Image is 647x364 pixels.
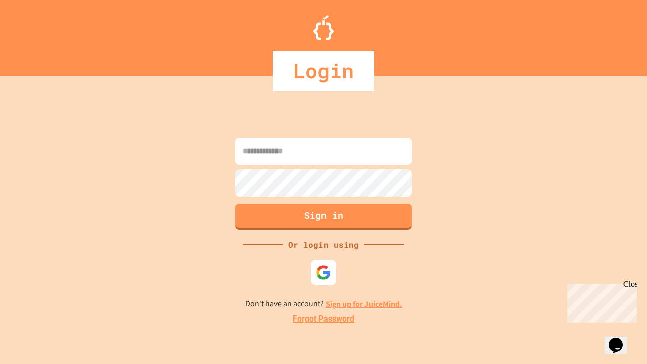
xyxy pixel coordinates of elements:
iframe: chat widget [605,324,637,354]
img: Logo.svg [313,15,334,40]
img: google-icon.svg [316,265,331,280]
div: Login [273,51,374,91]
p: Don't have an account? [245,298,402,310]
a: Forgot Password [293,313,354,325]
iframe: chat widget [563,280,637,323]
a: Sign up for JuiceMind. [326,299,402,309]
button: Sign in [235,204,412,230]
div: Or login using [283,239,364,251]
div: Chat with us now!Close [4,4,70,64]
